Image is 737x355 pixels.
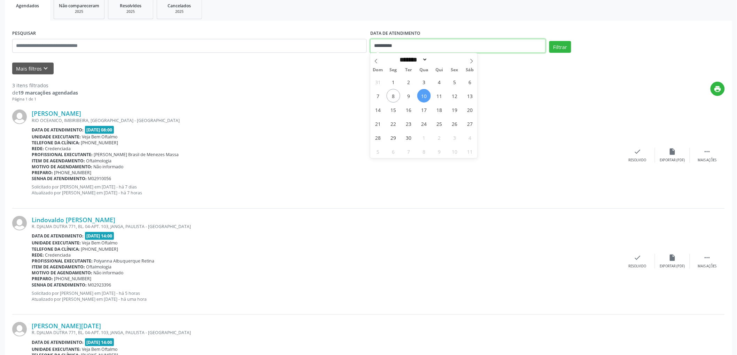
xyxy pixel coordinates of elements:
span: Credenciada [45,252,71,258]
span: Setembro 29, 2025 [387,131,400,144]
span: Setembro 15, 2025 [387,103,400,116]
span: Outubro 6, 2025 [387,145,400,158]
span: Cancelados [168,3,191,9]
b: Motivo de agendamento: [32,270,92,276]
span: Setembro 22, 2025 [387,117,400,130]
span: Setembro 1, 2025 [387,75,400,89]
span: Qua [416,68,432,72]
span: Ter [401,68,416,72]
div: R. DJALMA DUTRA 771, BL. 04-APT. 103, JANGA, PAULISTA - [GEOGRAPHIC_DATA] [32,330,620,336]
b: Data de atendimento: [32,339,84,345]
span: Setembro 21, 2025 [371,117,385,130]
div: RIO OCEANICO, IMBIRIBEIRA, [GEOGRAPHIC_DATA] - [GEOGRAPHIC_DATA] [32,118,620,123]
span: Credenciada [45,146,71,152]
span: Agendados [16,3,39,9]
span: Setembro 23, 2025 [402,117,416,130]
label: PESQUISAR [12,28,36,39]
b: Preparo: [32,276,53,282]
div: 3 itens filtrados [12,82,78,89]
strong: 19 marcações agendadas [18,89,78,96]
span: Setembro 27, 2025 [463,117,477,130]
select: Month [397,56,428,63]
span: [PHONE_NUMBER] [81,246,118,252]
span: Outubro 3, 2025 [448,131,461,144]
span: Outubro 4, 2025 [463,131,477,144]
span: Setembro 13, 2025 [463,89,477,103]
b: Preparo: [32,170,53,176]
p: Solicitado por [PERSON_NAME] em [DATE] - há 7 dias Atualizado por [PERSON_NAME] em [DATE] - há 7 ... [32,184,620,196]
i:  [704,148,711,155]
span: Outubro 8, 2025 [417,145,431,158]
b: Rede: [32,252,44,258]
span: Qui [432,68,447,72]
b: Data de atendimento: [32,233,84,239]
span: [PHONE_NUMBER] [54,170,92,176]
span: Outubro 9, 2025 [433,145,446,158]
span: Setembro 12, 2025 [448,89,461,103]
button: Filtrar [549,41,571,53]
i: insert_drive_file [669,148,676,155]
span: M02910056 [88,176,111,181]
span: Sex [447,68,462,72]
span: Setembro 6, 2025 [463,75,477,89]
span: [PHONE_NUMBER] [54,276,92,282]
span: Setembro 20, 2025 [463,103,477,116]
button: print [711,82,725,96]
div: Exportar (PDF) [660,158,685,163]
div: Resolvido [629,158,646,163]
b: Unidade executante: [32,346,81,352]
span: Não informado [94,270,124,276]
span: Veja Bem Oftalmo [82,346,118,352]
b: Rede: [32,146,44,152]
span: Veja Bem Oftalmo [82,240,118,246]
a: [PERSON_NAME][DATE] [32,322,101,330]
b: Motivo de agendamento: [32,164,92,170]
span: Setembro 14, 2025 [371,103,385,116]
span: Setembro 2, 2025 [402,75,416,89]
div: Resolvido [629,264,646,269]
span: Agosto 31, 2025 [371,75,385,89]
span: M02923396 [88,282,111,288]
span: Veja Bem Oftalmo [82,134,118,140]
span: [DATE] 08:00 [85,126,114,134]
i:  [704,254,711,261]
i: print [714,85,722,93]
span: Setembro 26, 2025 [448,117,461,130]
div: Mais ações [698,158,717,163]
span: [PERSON_NAME] Brasil de Menezes Massa [94,152,179,158]
a: Lindovaldo [PERSON_NAME] [32,216,115,224]
span: [DATE] 14:00 [85,338,114,346]
b: Profissional executante: [32,258,93,264]
b: Item de agendamento: [32,158,85,164]
div: Página 1 de 1 [12,96,78,102]
span: Outubro 5, 2025 [371,145,385,158]
b: Telefone da clínica: [32,140,80,146]
span: Outubro 10, 2025 [448,145,461,158]
span: Sáb [462,68,478,72]
div: 2025 [162,9,197,14]
button: Mais filtroskeyboard_arrow_down [12,63,54,75]
span: Resolvidos [120,3,141,9]
img: img [12,216,27,231]
span: Outubro 7, 2025 [402,145,416,158]
div: Exportar (PDF) [660,264,685,269]
span: Oftalmologia [86,264,112,270]
label: DATA DE ATENDIMENTO [370,28,420,39]
span: [PHONE_NUMBER] [81,140,118,146]
i: keyboard_arrow_down [42,65,50,72]
b: Item de agendamento: [32,264,85,270]
div: Mais ações [698,264,717,269]
div: 2025 [113,9,148,14]
span: [DATE] 14:00 [85,232,114,240]
span: Setembro 3, 2025 [417,75,431,89]
input: Year [428,56,451,63]
span: Setembro 5, 2025 [448,75,461,89]
div: de [12,89,78,96]
span: Outubro 1, 2025 [417,131,431,144]
span: Setembro 24, 2025 [417,117,431,130]
span: Setembro 9, 2025 [402,89,416,103]
span: Setembro 4, 2025 [433,75,446,89]
div: R. DJALMA DUTRA 771, BL. 04-APT. 103, JANGA, PAULISTA - [GEOGRAPHIC_DATA] [32,224,620,229]
span: Setembro 19, 2025 [448,103,461,116]
b: Senha de atendimento: [32,176,87,181]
